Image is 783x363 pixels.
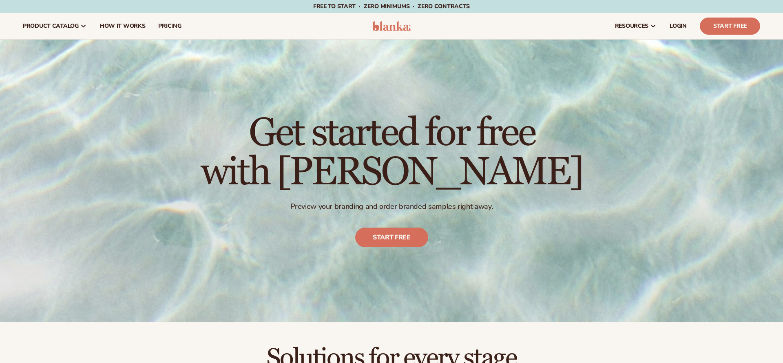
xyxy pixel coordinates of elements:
a: Start Free [700,18,760,35]
span: How It Works [100,23,146,29]
span: LOGIN [670,23,687,29]
a: Start free [355,228,428,248]
a: How It Works [93,13,152,39]
a: pricing [152,13,188,39]
a: LOGIN [663,13,693,39]
p: Preview your branding and order branded samples right away. [201,202,583,211]
span: Free to start · ZERO minimums · ZERO contracts [313,2,470,10]
span: product catalog [23,23,79,29]
span: resources [615,23,648,29]
img: logo [372,21,411,31]
a: product catalog [16,13,93,39]
span: pricing [158,23,181,29]
h1: Get started for free with [PERSON_NAME] [201,114,583,192]
a: resources [608,13,663,39]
